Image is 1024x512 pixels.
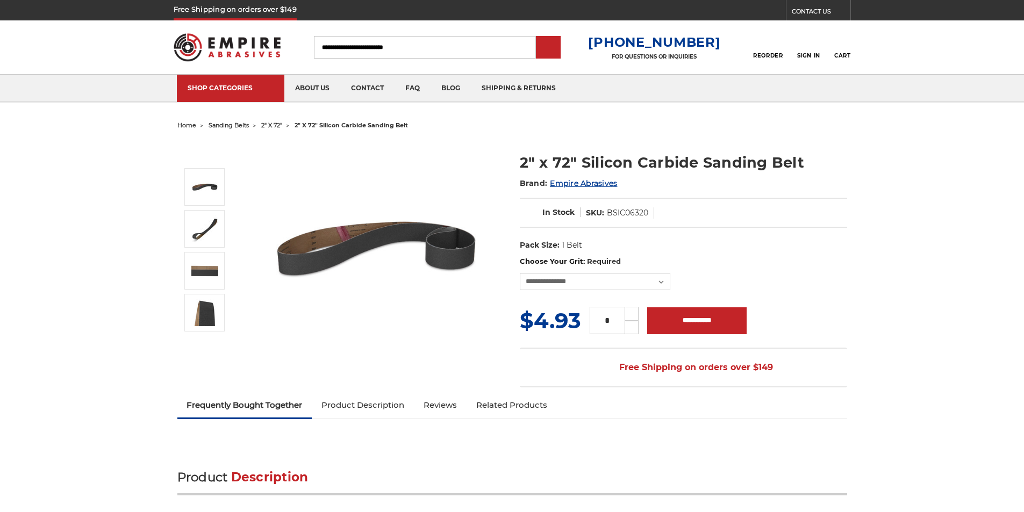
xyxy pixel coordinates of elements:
[520,178,548,188] span: Brand:
[177,393,312,417] a: Frequently Bought Together
[191,257,218,284] img: 2" x 72" Sanding Belt SC
[520,256,847,267] label: Choose Your Grit:
[607,207,648,219] dd: BSIC06320
[177,470,228,485] span: Product
[792,5,850,20] a: CONTACT US
[467,393,557,417] a: Related Products
[188,84,274,92] div: SHOP CATEGORIES
[588,53,720,60] p: FOR QUESTIONS OR INQUIRIES
[834,52,850,59] span: Cart
[177,121,196,129] a: home
[593,357,773,378] span: Free Shipping on orders over $149
[520,240,560,251] dt: Pack Size:
[753,35,783,59] a: Reorder
[542,207,575,217] span: In Stock
[340,75,395,102] a: contact
[586,207,604,219] dt: SKU:
[295,121,408,129] span: 2" x 72" silicon carbide sanding belt
[797,52,820,59] span: Sign In
[191,299,218,326] img: 2" x 72" - Silicon Carbide Sanding Belt
[174,26,281,68] img: Empire Abrasives
[395,75,431,102] a: faq
[834,35,850,59] a: Cart
[471,75,567,102] a: shipping & returns
[414,393,467,417] a: Reviews
[191,174,218,200] img: 2" x 72" Silicon Carbide File Belt
[191,215,218,242] img: 2" x 72" Silicon Carbide Sanding Belt
[431,75,471,102] a: blog
[312,393,414,417] a: Product Description
[261,121,282,129] a: 2" x 72"
[587,257,621,265] small: Required
[588,34,720,50] a: [PHONE_NUMBER]
[562,240,582,251] dd: 1 Belt
[538,37,559,59] input: Submit
[284,75,340,102] a: about us
[753,52,783,59] span: Reorder
[231,470,309,485] span: Description
[269,141,484,356] img: 2" x 72" Silicon Carbide File Belt
[550,178,617,188] a: Empire Abrasives
[520,307,581,334] span: $4.93
[209,121,249,129] a: sanding belts
[520,152,847,173] h1: 2" x 72" Silicon Carbide Sanding Belt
